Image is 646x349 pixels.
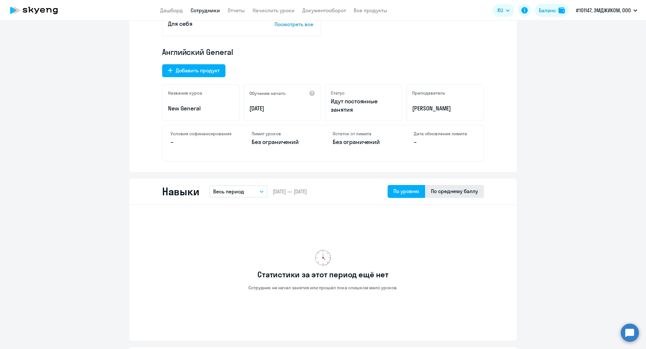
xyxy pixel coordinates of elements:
[249,90,286,96] h5: Обучение начато
[333,138,394,146] p: Без ограничений
[333,131,394,137] h4: Остаток от лимита
[275,20,315,28] p: Посмотреть все
[331,90,345,96] h5: Статус
[539,6,556,14] div: Баланс
[209,185,267,198] button: Весь период
[302,7,346,14] a: Документооборот
[576,6,631,14] p: #101147, ЭМДЖИКОМ, ООО
[171,131,232,137] h4: Условия софинансирования
[493,4,514,17] button: RU
[393,187,419,195] div: По уровню
[315,250,331,265] img: no-data
[414,131,475,137] h4: Дата обновления лимита
[213,188,244,195] p: Весь период
[535,4,569,17] button: Балансbalance
[249,104,315,113] p: [DATE]
[162,47,233,57] span: Английский General
[252,138,313,146] p: Без ограничений
[253,7,295,14] a: Начислить уроки
[414,138,475,146] p: –
[431,187,478,195] div: По среднему баллу
[412,104,478,113] p: [PERSON_NAME]
[168,90,202,96] h5: Название курса
[162,185,199,198] h2: Навыки
[558,7,565,14] img: balance
[168,104,234,113] p: New General
[248,285,398,291] p: Сотрудник не начал занятия или прошёл пока слишком мало уроков.
[273,188,307,195] span: [DATE] — [DATE]
[573,3,641,18] button: #101147, ЭМДЖИКОМ, ООО
[354,7,387,14] a: Все продукты
[252,131,313,137] h4: Лимит уроков
[228,7,245,14] a: Отчеты
[412,90,445,96] h5: Преподаватель
[168,20,255,28] p: Для себя
[171,138,232,146] p: –
[176,67,220,74] div: Добавить продукт
[257,269,388,280] h3: Статистики за этот период ещё нет
[331,97,397,114] p: Идут постоянные занятия
[160,7,183,14] a: Дашборд
[162,64,225,77] button: Добавить продукт
[191,7,220,14] a: Сотрудники
[497,6,503,14] span: RU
